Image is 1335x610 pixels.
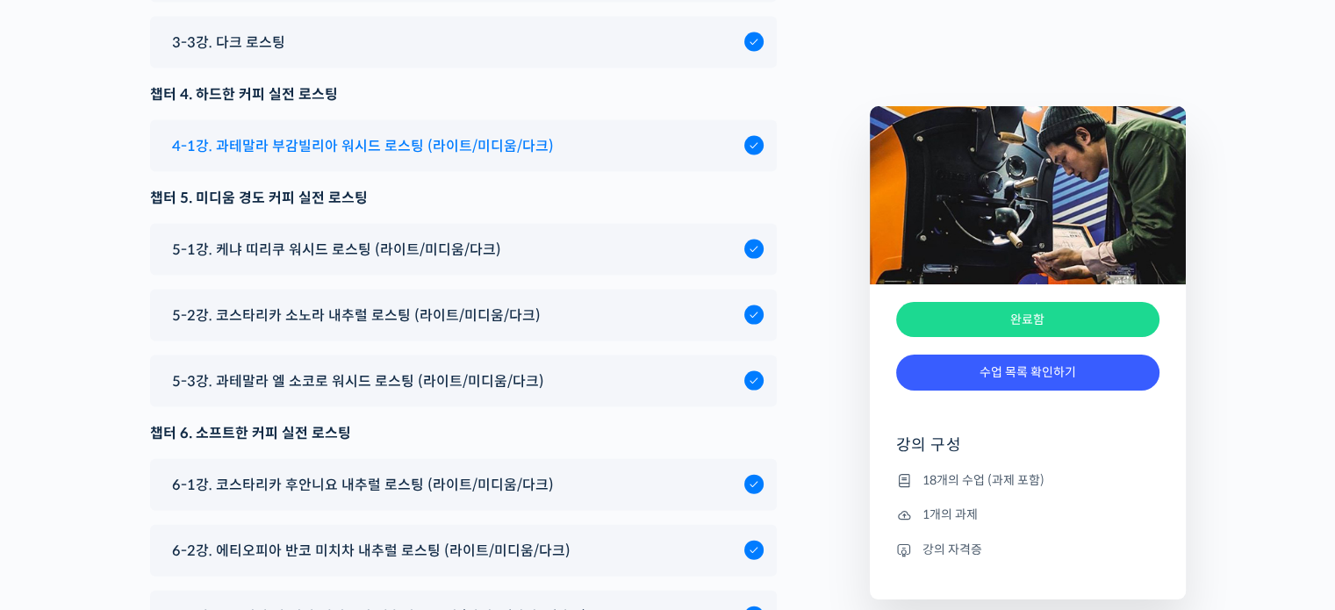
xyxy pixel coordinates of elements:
div: 챕터 6. 소프트한 커피 실전 로스팅 [150,421,777,445]
span: 설정 [271,491,292,505]
a: 대화 [116,464,226,508]
li: 강의 자격증 [896,539,1159,560]
a: 6-1강. 코스타리카 후안니요 내추럴 로스팅 (라이트/미디움/다크) [163,473,764,497]
h4: 강의 구성 [896,434,1159,470]
span: 3-3강. 다크 로스팅 [172,31,285,54]
a: 5-3강. 과테말라 엘 소코로 워시드 로스팅 (라이트/미디움/다크) [163,370,764,393]
span: 6-1강. 코스타리카 후안니요 내추럴 로스팅 (라이트/미디움/다크) [172,473,554,497]
a: 4-1강. 과테말라 부감빌리아 워시드 로스팅 (라이트/미디움/다크) [163,134,764,158]
a: 6-2강. 에티오피아 반코 미치차 내추럴 로스팅 (라이트/미디움/다크) [163,539,764,563]
a: 설정 [226,464,337,508]
a: 홈 [5,464,116,508]
span: 4-1강. 과테말라 부감빌리아 워시드 로스팅 (라이트/미디움/다크) [172,134,554,158]
a: 5-1강. 케냐 띠리쿠 워시드 로스팅 (라이트/미디움/다크) [163,238,764,262]
span: 5-1강. 케냐 띠리쿠 워시드 로스팅 (라이트/미디움/다크) [172,238,501,262]
span: 대화 [161,492,182,506]
div: 챕터 5. 미디움 경도 커피 실전 로스팅 [150,186,777,210]
span: 6-2강. 에티오피아 반코 미치차 내추럴 로스팅 (라이트/미디움/다크) [172,539,571,563]
div: 챕터 4. 하드한 커피 실전 로스팅 [150,83,777,106]
div: 완료함 [896,302,1159,338]
span: 5-2강. 코스타리카 소노라 내추럴 로스팅 (라이트/미디움/다크) [172,304,541,327]
a: 5-2강. 코스타리카 소노라 내추럴 로스팅 (라이트/미디움/다크) [163,304,764,327]
span: 홈 [55,491,66,505]
li: 1개의 과제 [896,505,1159,526]
a: 수업 목록 확인하기 [896,355,1159,391]
li: 18개의 수업 (과제 포함) [896,470,1159,491]
a: 3-3강. 다크 로스팅 [163,31,764,54]
span: 5-3강. 과테말라 엘 소코로 워시드 로스팅 (라이트/미디움/다크) [172,370,544,393]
